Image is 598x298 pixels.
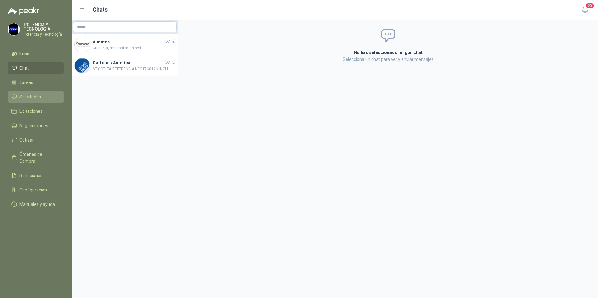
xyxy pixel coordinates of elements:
[8,148,64,167] a: Órdenes de Compra
[8,170,64,181] a: Remisiones
[75,37,90,52] img: Company Logo
[279,56,497,63] p: Selecciona un chat para ver y enviar mensajes
[72,34,178,55] a: Company LogoAlmatec[DATE]Buen dia, me confirman porfa
[19,137,34,143] span: Cotizar
[19,201,55,208] span: Manuales y ayuda
[165,39,175,45] span: [DATE]
[8,23,20,35] img: Company Logo
[19,172,43,179] span: Remisiones
[8,184,64,196] a: Configuración
[19,186,47,193] span: Configuración
[72,55,178,76] a: Company LogoCartones America[DATE]SE COTIZA REFERENCIA NEC17N012N INCLUIDA TUERCA
[8,77,64,88] a: Tareas
[19,50,29,57] span: Inicio
[19,122,48,129] span: Negociaciones
[8,134,64,146] a: Cotizar
[19,108,43,115] span: Licitaciones
[93,59,163,66] h4: Cartones America
[19,93,41,100] span: Solicitudes
[8,120,64,132] a: Negociaciones
[8,62,64,74] a: Chat
[8,7,39,15] img: Logo peakr
[19,79,33,86] span: Tareas
[93,38,163,45] h4: Almatec
[8,198,64,210] a: Manuales y ayuda
[75,58,90,73] img: Company Logo
[93,45,175,51] span: Buen dia, me confirman porfa
[585,3,594,9] span: 20
[279,49,497,56] h2: No has seleccionado ningún chat
[8,91,64,103] a: Solicitudes
[93,5,108,14] h1: Chats
[8,48,64,60] a: Inicio
[19,65,29,72] span: Chat
[24,22,64,31] p: POTENCIA Y TECNOLOGIA
[19,151,58,165] span: Órdenes de Compra
[93,66,175,72] span: SE COTIZA REFERENCIA NEC17N012N INCLUIDA TUERCA
[24,32,64,36] p: Potencia y Tecnología
[8,105,64,117] a: Licitaciones
[165,60,175,66] span: [DATE]
[579,4,590,16] button: 20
